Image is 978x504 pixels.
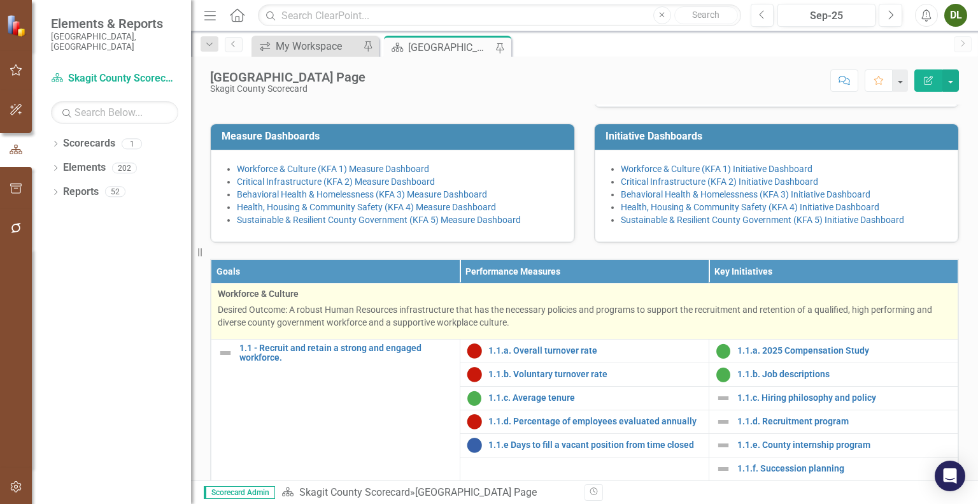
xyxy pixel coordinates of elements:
span: Scorecard Admin [204,486,275,499]
a: 1.1 - Recruit and retain a strong and engaged workforce. [239,343,453,363]
div: [GEOGRAPHIC_DATA] Page [415,486,537,498]
a: Reports [63,185,99,199]
a: 1.1.e. County internship program [737,440,951,450]
a: Health, Housing & Community Safety (KFA 4) Measure Dashboard [237,202,496,212]
a: 1.1.a. 2025 Compensation Study [737,346,951,356]
img: Below Plan [467,367,482,382]
a: 1.1.d. Percentage of employees evaluated annually [488,417,702,426]
button: DL [944,4,967,27]
img: On Target [716,343,731,359]
img: Not Defined [716,438,731,453]
img: ClearPoint Strategy [6,15,29,37]
a: Health, Housing & Community Safety (KFA 4) Initiative Dashboard [621,202,879,212]
a: Workforce & Culture (KFA 1) Initiative Dashboard [621,164,812,174]
a: Behavioral Health & Homelessness (KFA 3) Initiative Dashboard [621,189,870,199]
a: Critical Infrastructure (KFA 2) Initiative Dashboard [621,176,818,187]
div: My Workspace [276,38,360,54]
a: Behavioral Health & Homelessness (KFA 3) Measure Dashboard [237,189,487,199]
a: 1.1.e Days to fill a vacant position from time closed [488,440,702,450]
img: On Target [467,391,482,406]
img: On Target [716,367,731,382]
a: 1.1.b. Voluntary turnover rate [488,370,702,379]
a: Skagit County Scorecard [299,486,410,498]
div: » [281,486,575,500]
a: 1.1.f. Succession planning [737,464,951,473]
img: Not Defined [716,461,731,477]
img: Not Defined [716,391,731,406]
div: 202 [112,162,137,173]
a: My Workspace [255,38,360,54]
div: [GEOGRAPHIC_DATA] Page [408,40,492,55]
a: Scorecards [63,136,115,151]
div: [GEOGRAPHIC_DATA] Page [210,70,365,84]
img: No Information [467,438,482,453]
a: Critical Infrastructure (KFA 2) Measure Dashboard [237,176,435,187]
div: Skagit County Scorecard [210,84,365,94]
div: Open Intercom Messenger [935,461,965,491]
input: Search ClearPoint... [258,4,741,27]
div: 1 [122,138,142,149]
p: Desired Outcome: A robust Human Resources infrastructure that has the necessary policies and prog... [218,303,951,329]
img: Below Plan [467,343,482,359]
a: Sustainable & Resilient County Government (KFA 5) Measure Dashboard [237,215,521,225]
small: [GEOGRAPHIC_DATA], [GEOGRAPHIC_DATA] [51,31,178,52]
a: 1.1.c. Hiring philosophy and policy [737,393,951,403]
input: Search Below... [51,101,178,124]
div: 52 [105,187,125,198]
img: Below Plan [467,414,482,429]
img: Not Defined [218,345,233,361]
img: Not Defined [716,414,731,429]
span: Elements & Reports [51,16,178,31]
a: Sustainable & Resilient County Government (KFA 5) Initiative Dashboard [621,215,904,225]
span: Search [692,10,719,20]
span: Workforce & Culture [218,287,951,300]
a: Elements [63,161,106,175]
a: Skagit County Scorecard [51,71,178,86]
h3: Initiative Dashboards [606,131,952,142]
a: 1.1.a. Overall turnover rate [488,346,702,356]
a: 1.1.c. Average tenure [488,393,702,403]
a: Workforce & Culture (KFA 1) Measure Dashboard [237,164,429,174]
div: Sep-25 [782,8,871,24]
h3: Measure Dashboards [222,131,568,142]
a: 1.1.d. Recruitment program [737,417,951,426]
button: Sep-25 [777,4,875,27]
a: 1.1.b. Job descriptions [737,370,951,379]
button: Search [674,6,738,24]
